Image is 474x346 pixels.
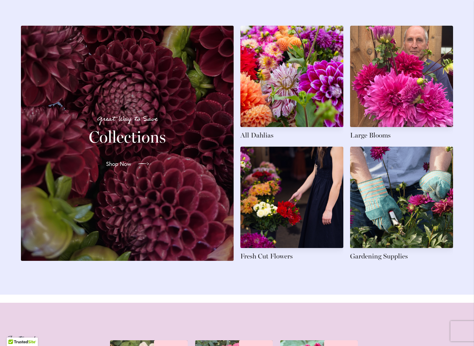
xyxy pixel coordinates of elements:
[29,127,226,146] h2: Collections
[29,114,226,125] p: Great Way to Save
[101,154,154,173] a: Shop Now
[106,160,131,168] span: Shop Now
